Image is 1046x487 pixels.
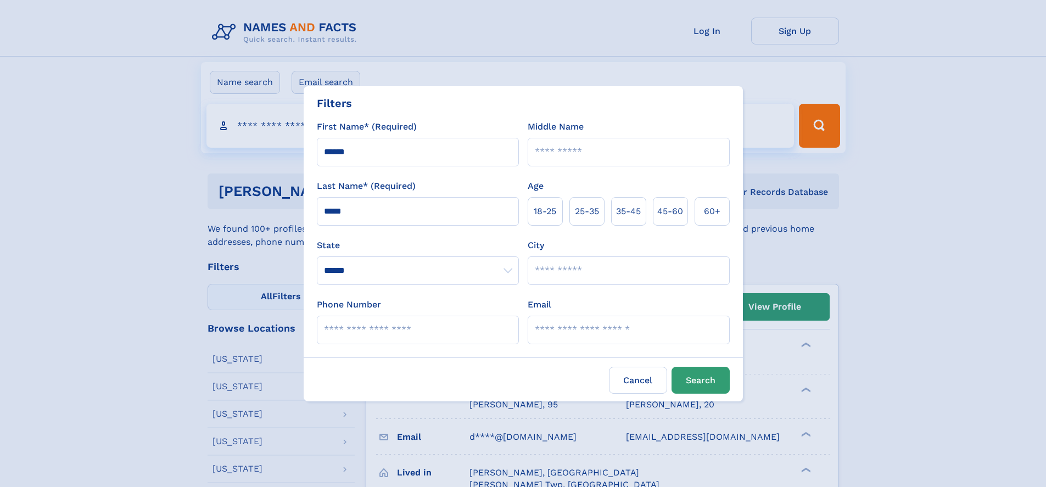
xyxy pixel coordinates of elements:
[528,298,551,311] label: Email
[528,120,584,133] label: Middle Name
[704,205,720,218] span: 60+
[528,180,544,193] label: Age
[657,205,683,218] span: 45‑60
[534,205,556,218] span: 18‑25
[575,205,599,218] span: 25‑35
[609,367,667,394] label: Cancel
[528,239,544,252] label: City
[672,367,730,394] button: Search
[317,239,519,252] label: State
[317,120,417,133] label: First Name* (Required)
[616,205,641,218] span: 35‑45
[317,298,381,311] label: Phone Number
[317,180,416,193] label: Last Name* (Required)
[317,95,352,111] div: Filters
